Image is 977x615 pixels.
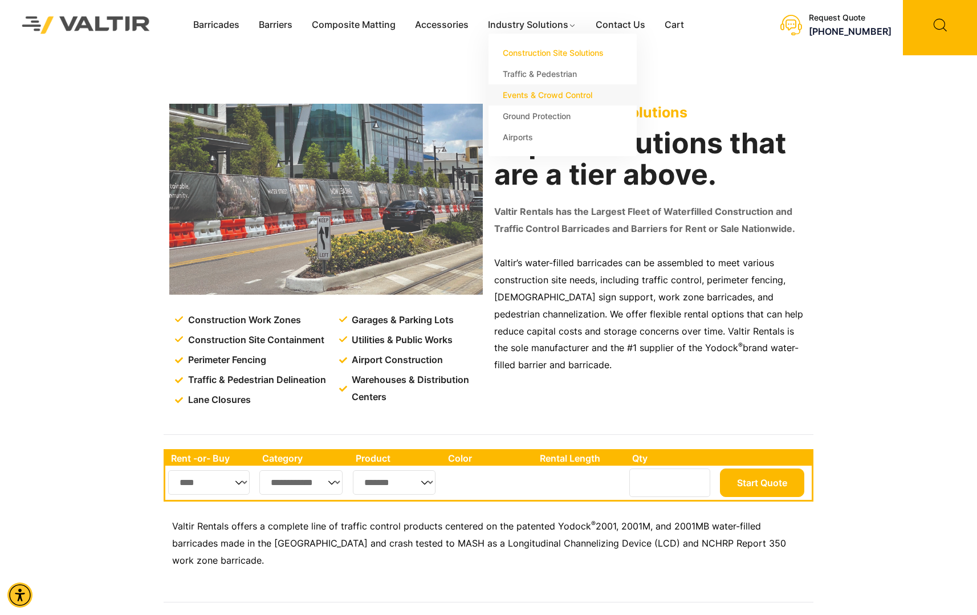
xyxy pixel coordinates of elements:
[809,26,891,37] a: call (888) 496-3625
[349,352,443,369] span: Airport Construction
[349,372,485,406] span: Warehouses & Distribution Centers
[494,203,808,238] p: Valtir Rentals has the Largest Fleet of Waterfilled Construction and Traffic Control Barricades a...
[720,469,804,497] button: Start Quote
[259,470,343,495] select: Single select
[185,352,266,369] span: Perimeter Fencing
[488,127,637,148] a: Airports
[172,520,591,532] span: Valtir Rentals offers a complete line of traffic control products centered on the patented Yodock
[185,392,251,409] span: Lane Closures
[9,3,164,47] img: Valtir Rentals
[302,17,405,34] a: Composite Matting
[249,17,302,34] a: Barriers
[738,341,743,349] sup: ®
[349,332,453,349] span: Utilities & Public Works
[629,469,710,497] input: Number
[169,104,483,295] img: Construction Site Solutions
[591,519,596,528] sup: ®
[353,470,435,495] select: Single select
[586,17,655,34] a: Contact Us
[185,332,324,349] span: Construction Site Containment
[488,84,637,105] a: Events & Crowd Control
[184,17,249,34] a: Barricades
[7,583,32,608] div: Accessibility Menu
[494,128,808,190] h2: Expert solutions that are a tier above.
[488,105,637,127] a: Ground Protection
[405,17,478,34] a: Accessories
[442,451,534,466] th: Color
[494,104,808,121] p: Construction Site Solutions
[655,17,694,34] a: Cart
[809,13,891,23] div: Request Quote
[168,470,250,495] select: Single select
[165,451,257,466] th: Rent -or- Buy
[478,17,586,34] a: Industry Solutions
[488,42,637,63] a: Construction Site Solutions
[534,451,626,466] th: Rental Length
[488,63,637,84] a: Traffic & Pedestrian
[185,312,301,329] span: Construction Work Zones
[626,451,717,466] th: Qty
[350,451,443,466] th: Product
[494,255,808,374] p: Valtir’s water-filled barricades can be assembled to meet various construction site needs, includ...
[349,312,454,329] span: Garages & Parking Lots
[185,372,326,389] span: Traffic & Pedestrian Delineation
[257,451,350,466] th: Category
[172,520,786,566] span: 2001, 2001M, and 2001MB water-filled barricades made in the [GEOGRAPHIC_DATA] and crash tested to...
